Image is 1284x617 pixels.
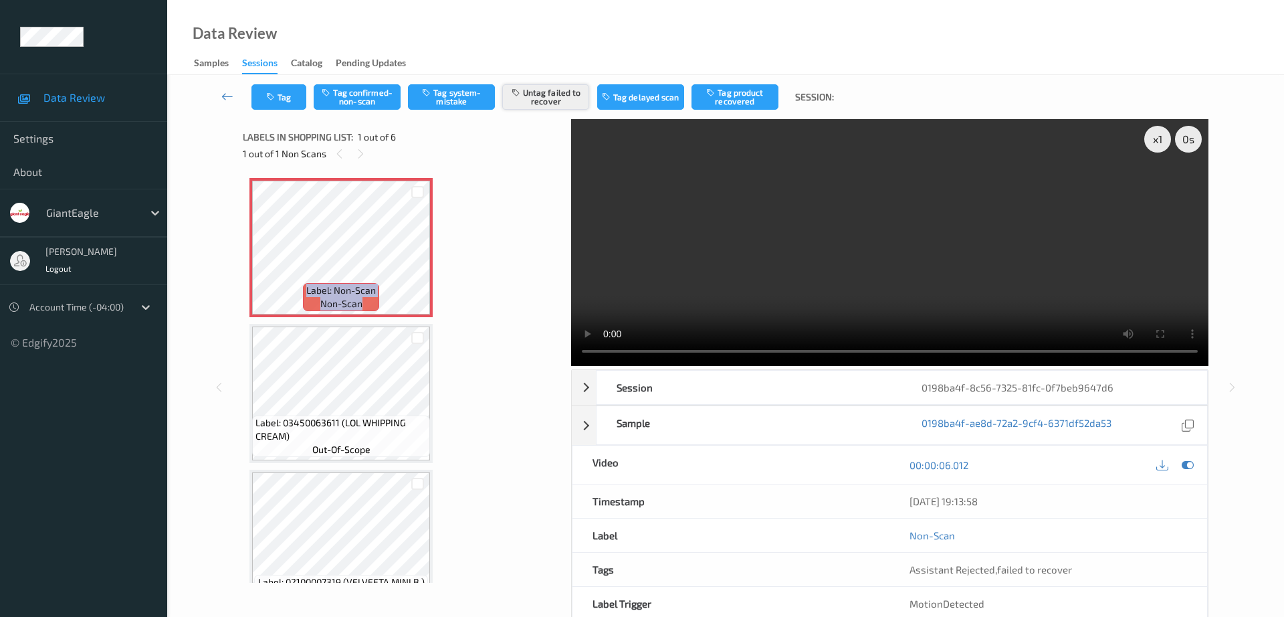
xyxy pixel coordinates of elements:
a: Pending Updates [336,54,419,73]
button: Tag [251,84,306,110]
div: Pending Updates [336,56,406,73]
button: Untag failed to recover [502,84,589,110]
span: Label: 02100007319 (VELVEETA MINI B ) [258,576,425,589]
a: 00:00:06.012 [909,458,968,472]
span: non-scan [320,297,362,311]
button: Tag confirmed-non-scan [314,84,401,110]
span: failed to recover [997,563,1072,576]
span: , [909,563,1072,576]
div: 1 out of 1 Non Scans [243,145,562,162]
div: x 1 [1144,126,1171,153]
div: Data Review [193,27,277,40]
span: Labels in shopping list: [243,130,353,144]
div: Sample0198ba4f-ae8d-72a2-9cf4-6371df52da53 [572,406,1208,445]
span: Label: Non-Scan [306,284,376,297]
span: out-of-scope [312,443,370,456]
button: Tag system-mistake [408,84,495,110]
span: Label: 03450063611 (LOL WHIPPING CREAM) [255,416,427,443]
div: Catalog [291,56,322,73]
a: Sessions [242,54,291,74]
div: Sample [597,406,902,444]
button: Tag product recovered [691,84,778,110]
a: 0198ba4f-ae8d-72a2-9cf4-6371df52da53 [922,416,1111,434]
div: Session0198ba4f-8c56-7325-81fc-0f7beb9647d6 [572,370,1208,405]
a: Catalog [291,54,336,73]
div: 0 s [1175,126,1202,153]
span: 1 out of 6 [358,130,396,144]
span: Assistant Rejected [909,563,995,576]
div: Sessions [242,56,278,74]
div: Samples [194,56,229,73]
div: Timestamp [572,484,890,518]
div: Tags [572,553,890,586]
div: Video [572,446,890,484]
a: Samples [194,54,242,73]
button: Tag delayed scan [597,84,684,110]
div: Label [572,519,890,552]
div: Session [597,371,902,404]
span: Session: [795,90,834,104]
div: 0198ba4f-8c56-7325-81fc-0f7beb9647d6 [901,371,1207,404]
div: [DATE] 19:13:58 [909,495,1187,508]
a: Non-Scan [909,529,955,542]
